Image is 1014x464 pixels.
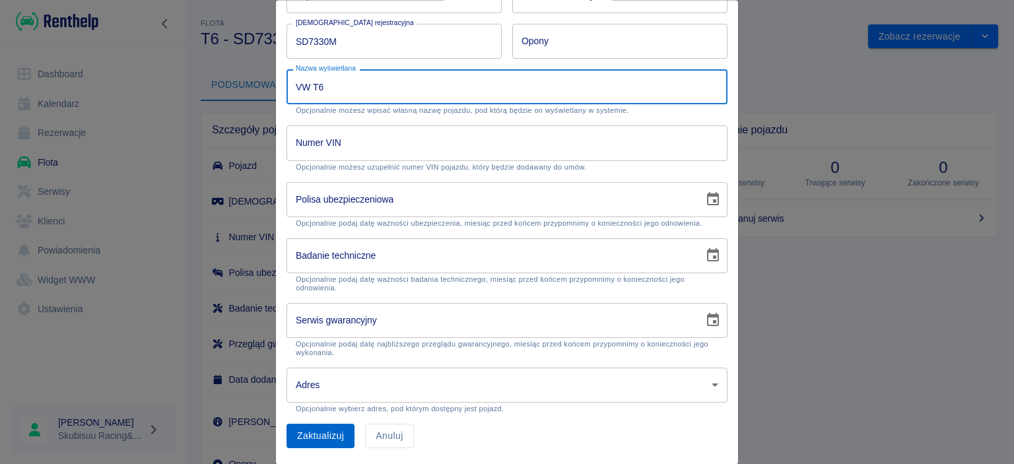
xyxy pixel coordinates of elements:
[296,275,718,292] p: Opcjonalnie podaj datę ważności badania technicznego, miesiąc przed końcem przypomnimy o konieczn...
[287,24,502,59] input: G0RTHLP
[296,340,718,357] p: Opcjonalnie podaj datę najbliższego przeglądu gwarancyjnego, miesiąc przed końcem przypomnimy o k...
[700,187,726,213] button: Choose date
[296,163,718,172] p: Opcjonalnie możesz uzupełnić numer VIN pojazdu, który będzie dodawany do umów.
[287,182,694,217] input: DD-MM-YYYY
[296,107,718,116] p: Opcjonalnie możesz wpisać własną nazwę pojazdu, pod którą będzie on wyświetlany w systemie.
[296,405,718,414] p: Opcjonalnie wybierz adres, pod którym dostępny jest pojazd.
[296,18,414,28] label: [DEMOGRAPHIC_DATA] rejestracyjna
[287,303,694,338] input: DD-MM-YYYY
[365,424,413,449] button: Anuluj
[296,64,356,74] label: Nazwa wyświetlana
[287,126,727,161] input: 1J4FA29P4YP728937
[287,70,727,105] input: Porsche 911 Turbo 2021 Akrapovič mod
[296,219,718,228] p: Opcjonalnie podaj datę ważności ubezpieczenia, miesiąc przed końcem przypomnimy o konieczności je...
[287,238,694,273] input: DD-MM-YYYY
[700,243,726,269] button: Choose date
[287,424,355,449] button: Zaktualizuj
[512,24,727,59] input: Michelin Pilot Sport 4 S 245/35 R20
[700,308,726,334] button: Choose date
